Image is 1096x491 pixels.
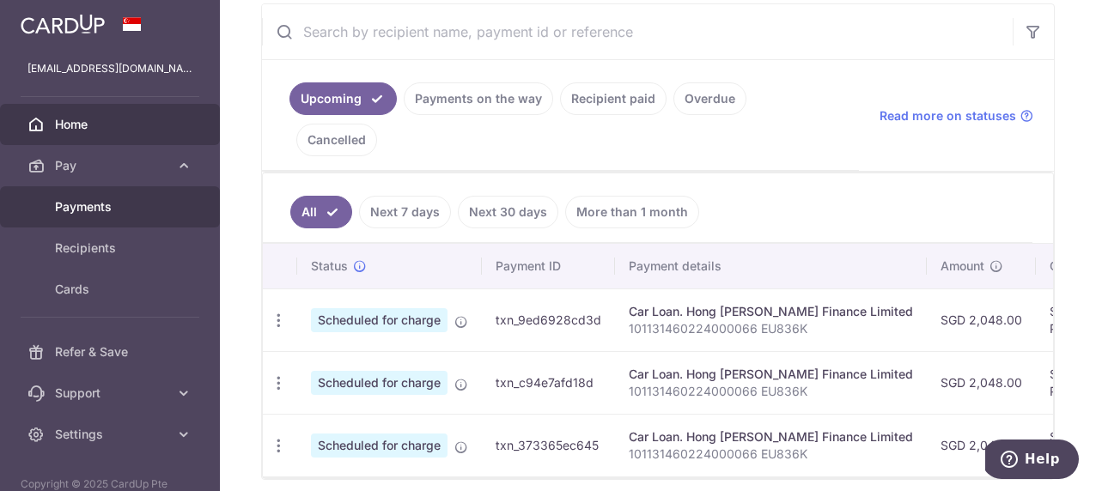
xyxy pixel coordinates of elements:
[55,157,168,174] span: Pay
[927,414,1036,476] td: SGD 2,048.00
[290,196,352,228] a: All
[941,258,984,275] span: Amount
[21,14,105,34] img: CardUp
[629,428,913,446] div: Car Loan. Hong [PERSON_NAME] Finance Limited
[296,124,377,156] a: Cancelled
[311,258,348,275] span: Status
[615,244,927,288] th: Payment details
[482,244,615,288] th: Payment ID
[985,439,1079,482] iframe: Opens a widget where you can find more information
[404,82,553,115] a: Payments on the way
[927,288,1036,351] td: SGD 2,048.00
[629,446,913,463] p: 101131460224000066 EU836K
[359,196,451,228] a: Next 7 days
[482,351,615,414] td: txn_c94e7afd18d
[55,239,168,257] span: Recipients
[880,107,1033,124] a: Read more on statuses
[673,82,746,115] a: Overdue
[55,426,168,443] span: Settings
[55,116,168,133] span: Home
[311,433,448,458] span: Scheduled for charge
[560,82,667,115] a: Recipient paid
[629,320,913,337] p: 101131460224000066 EU836K
[262,4,1013,59] input: Search by recipient name, payment id or reference
[458,196,558,228] a: Next 30 days
[311,371,448,395] span: Scheduled for charge
[311,308,448,332] span: Scheduled for charge
[289,82,397,115] a: Upcoming
[55,198,168,215] span: Payments
[482,288,615,351] td: txn_9ed6928cd3d
[55,343,168,361] span: Refer & Save
[55,281,168,298] span: Cards
[629,303,913,320] div: Car Loan. Hong [PERSON_NAME] Finance Limited
[27,60,192,77] p: [EMAIL_ADDRESS][DOMAIN_NAME]
[629,383,913,400] p: 101131460224000066 EU836K
[927,351,1036,414] td: SGD 2,048.00
[629,366,913,383] div: Car Loan. Hong [PERSON_NAME] Finance Limited
[482,414,615,476] td: txn_373365ec645
[565,196,699,228] a: More than 1 month
[880,107,1016,124] span: Read more on statuses
[55,385,168,402] span: Support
